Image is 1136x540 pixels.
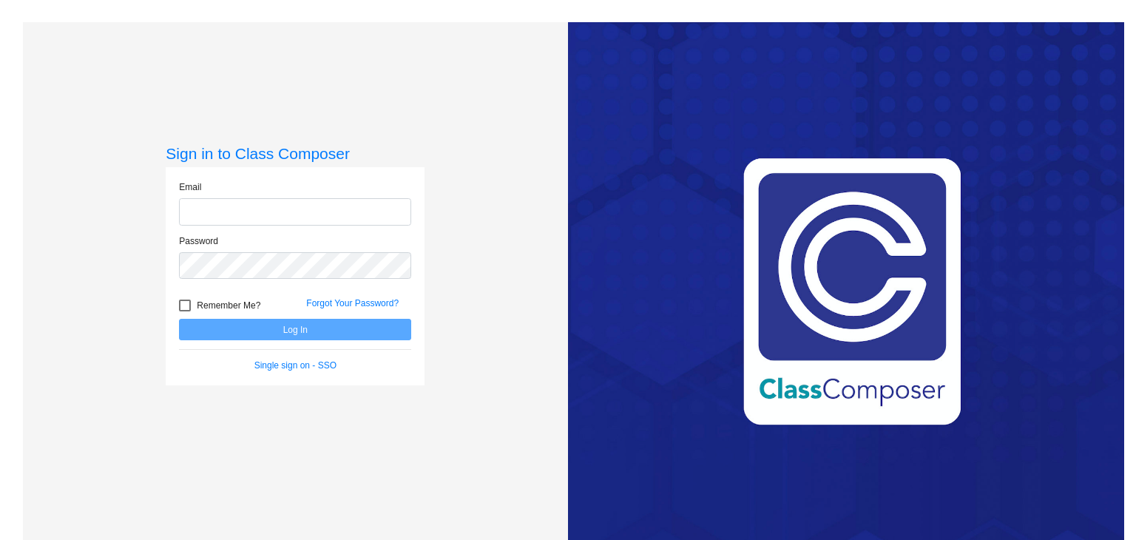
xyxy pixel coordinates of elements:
label: Email [179,180,201,194]
label: Password [179,234,218,248]
a: Single sign on - SSO [254,360,337,371]
h3: Sign in to Class Composer [166,144,425,163]
a: Forgot Your Password? [306,298,399,308]
span: Remember Me? [197,297,260,314]
button: Log In [179,319,411,340]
